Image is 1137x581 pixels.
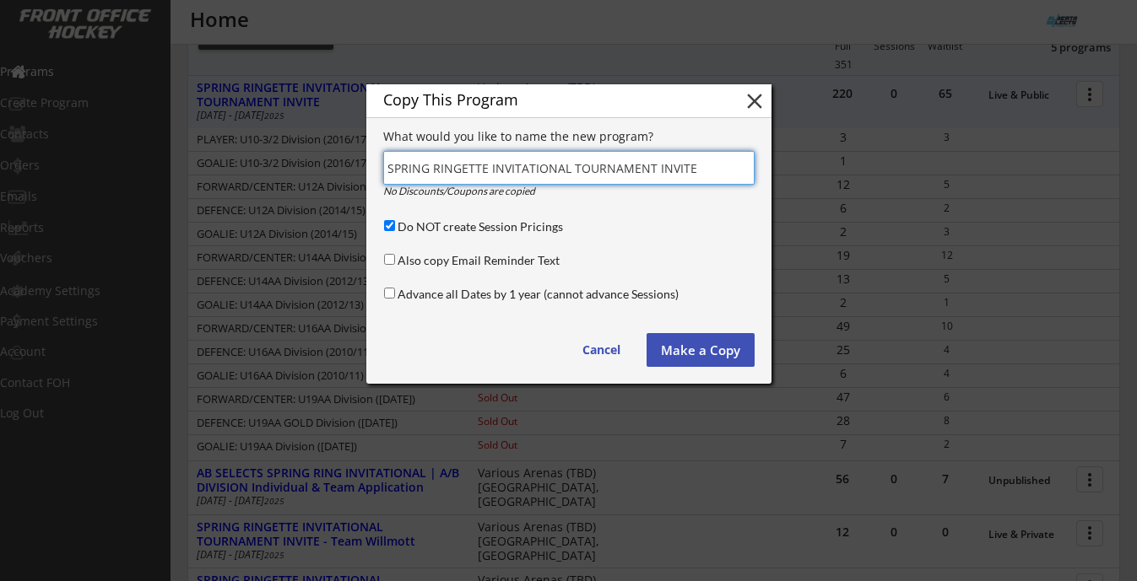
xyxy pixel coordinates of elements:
[383,131,755,143] div: What would you like to name the new program?
[383,186,632,196] div: No Discounts/Coupons are copied
[398,253,560,267] label: Also copy Email Reminder Text
[398,287,679,301] label: Advance all Dates by 1 year (cannot advance Sessions)
[647,333,755,367] button: Make a Copy
[566,333,637,367] button: Cancel
[742,89,767,114] button: close
[383,92,716,107] div: Copy This Program
[398,219,563,234] label: Do NOT create Session Pricings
